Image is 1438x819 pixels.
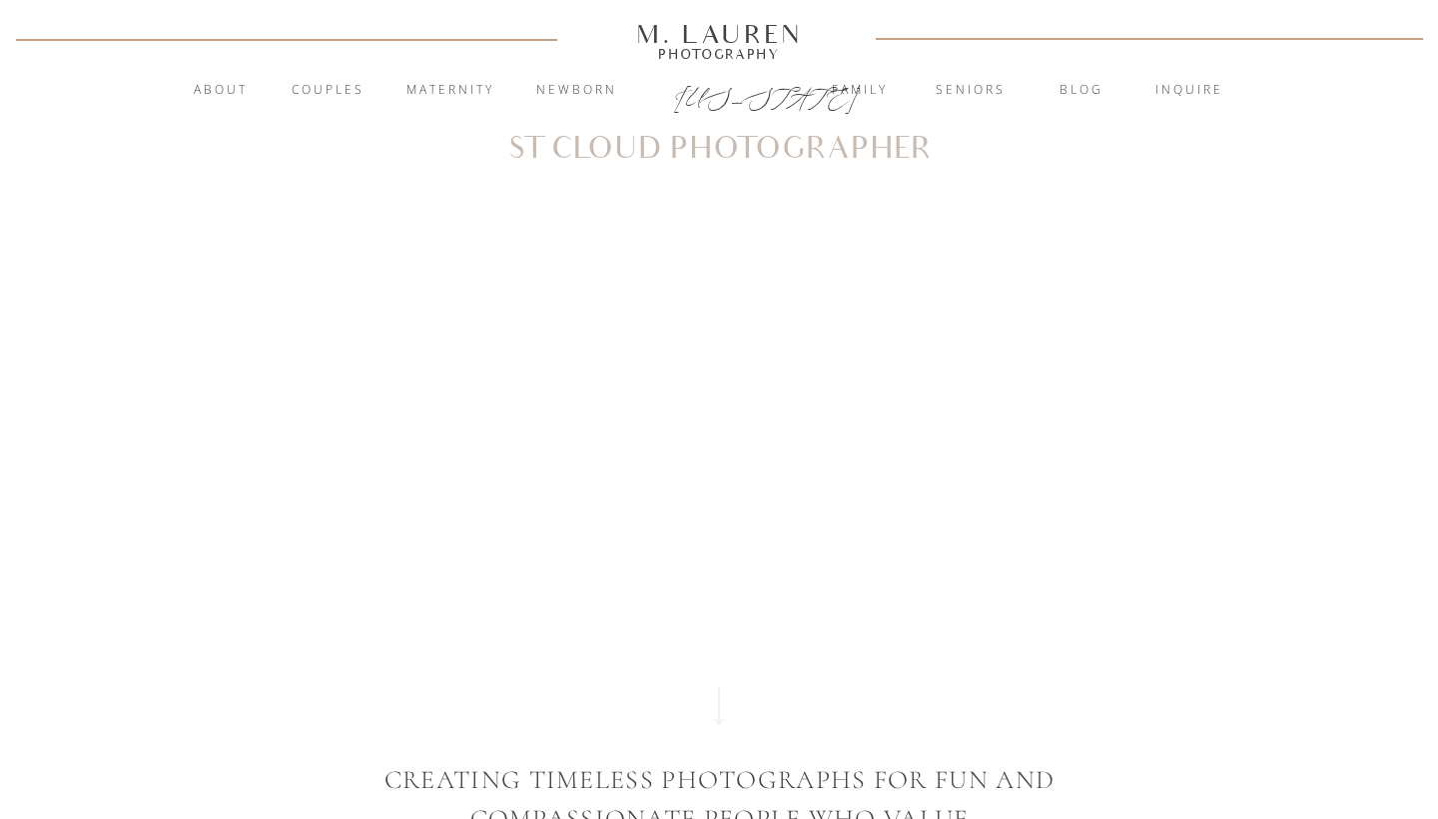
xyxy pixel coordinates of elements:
a: M. Lauren [576,23,862,45]
a: [US_STATE] [674,82,765,106]
a: inquire [1135,81,1243,101]
h1: St Cloud Photographer [428,135,1011,164]
a: Family [806,81,914,101]
a: Seniors [917,81,1025,101]
a: Maternity [396,81,504,101]
a: blog [1028,81,1135,101]
a: Couples [274,81,381,101]
a: About [182,81,259,101]
a: Newborn [522,81,630,101]
a: Photography [627,49,811,59]
a: View Gallery [652,662,788,680]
